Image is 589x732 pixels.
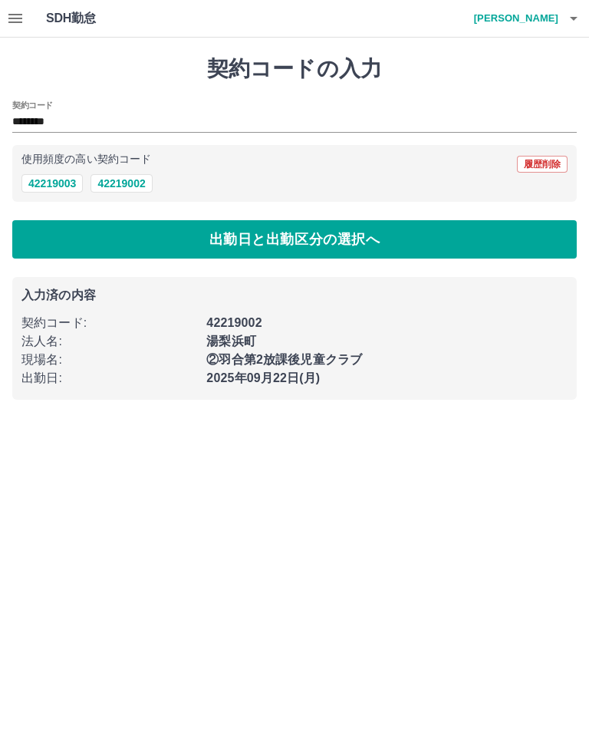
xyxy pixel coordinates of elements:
b: 2025年09月22日(月) [206,371,320,384]
button: 履歴削除 [517,156,568,173]
h1: 契約コードの入力 [12,56,577,82]
p: 現場名 : [21,351,197,369]
b: ②羽合第2放課後児童クラブ [206,353,362,366]
p: 出勤日 : [21,369,197,387]
p: 使用頻度の高い契約コード [21,154,151,165]
h2: 契約コード [12,99,53,111]
p: 入力済の内容 [21,289,568,302]
button: 42219003 [21,174,83,193]
button: 出勤日と出勤区分の選択へ [12,220,577,259]
p: 法人名 : [21,332,197,351]
b: 湯梨浜町 [206,335,256,348]
b: 42219002 [206,316,262,329]
button: 42219002 [90,174,152,193]
p: 契約コード : [21,314,197,332]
